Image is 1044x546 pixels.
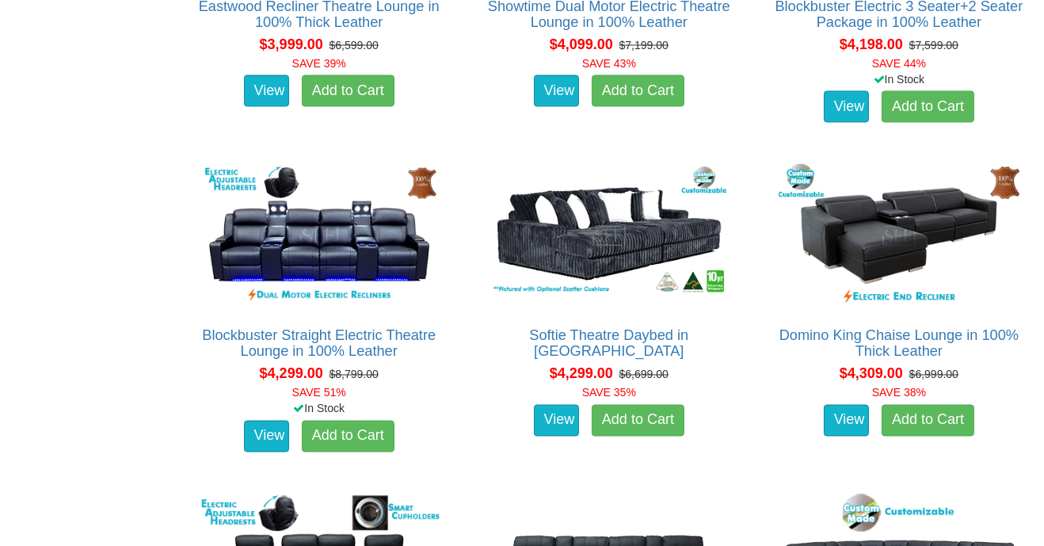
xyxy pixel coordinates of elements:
a: Add to Cart [592,405,684,437]
a: Add to Cart [302,75,394,107]
a: Add to Cart [882,405,974,437]
del: $7,599.00 [909,39,958,52]
del: $6,599.00 [329,39,378,52]
font: SAVE 39% [292,57,346,70]
div: In Stock [183,401,455,417]
font: SAVE 51% [292,387,346,399]
a: Blockbuster Straight Electric Theatre Lounge in 100% Leather [202,328,436,360]
a: Softie Theatre Daybed in [GEOGRAPHIC_DATA] [529,328,688,360]
span: $4,099.00 [550,36,613,52]
a: View [244,421,290,452]
a: View [824,91,870,123]
img: Domino King Chaise Lounge in 100% Thick Leather [775,160,1023,312]
del: $8,799.00 [329,368,378,381]
a: View [824,405,870,437]
font: SAVE 44% [872,57,926,70]
a: View [534,75,580,107]
del: $6,999.00 [909,368,958,381]
a: View [244,75,290,107]
span: $4,198.00 [840,36,903,52]
a: Add to Cart [592,75,684,107]
div: In Stock [763,71,1035,87]
del: $7,199.00 [619,39,669,52]
img: Blockbuster Straight Electric Theatre Lounge in 100% Leather [195,160,444,312]
del: $6,699.00 [619,368,669,381]
font: SAVE 35% [582,387,636,399]
font: SAVE 43% [582,57,636,70]
a: Add to Cart [882,91,974,123]
a: Add to Cart [302,421,394,452]
font: SAVE 38% [872,387,926,399]
img: Softie Theatre Daybed in Fabric [485,160,733,312]
span: $3,999.00 [260,36,323,52]
span: $4,309.00 [840,366,903,382]
a: Domino King Chaise Lounge in 100% Thick Leather [779,328,1019,360]
span: $4,299.00 [260,366,323,382]
span: $4,299.00 [550,366,613,382]
a: View [534,405,580,437]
